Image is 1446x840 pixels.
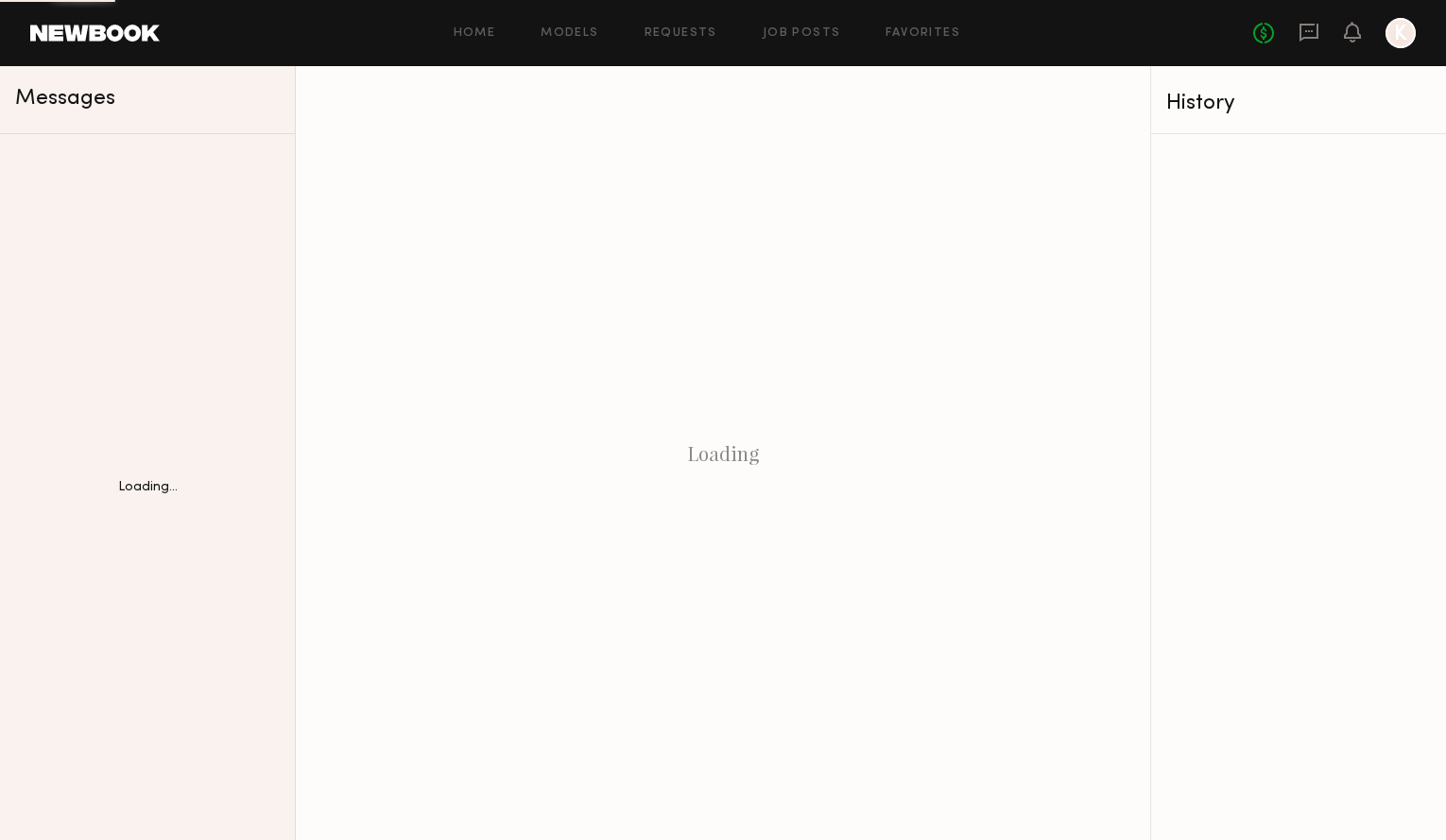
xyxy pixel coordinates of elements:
a: Favorites [886,27,960,40]
div: Loading... [118,481,178,494]
span: Messages [15,88,115,110]
a: Models [541,27,598,40]
div: History [1166,93,1431,114]
a: Home [454,27,496,40]
a: Job Posts [763,27,841,40]
a: K [1386,18,1416,48]
a: Requests [645,27,717,40]
div: Loading [296,66,1150,840]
